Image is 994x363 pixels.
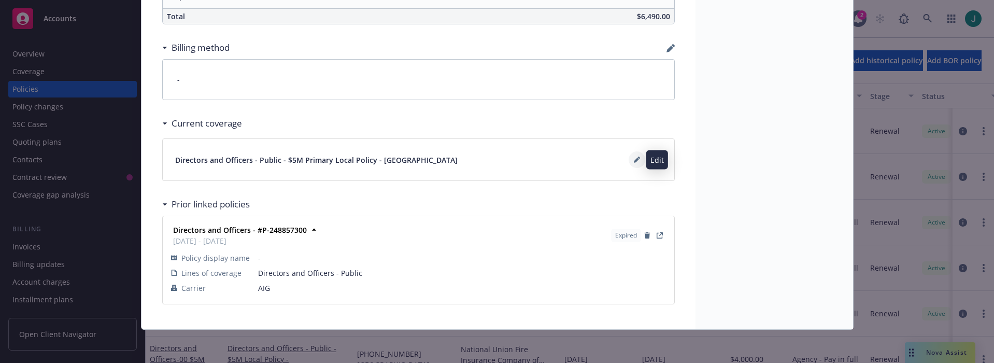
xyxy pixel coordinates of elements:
h3: Prior linked policies [172,198,250,211]
span: Lines of coverage [181,268,242,278]
span: Policy display name [181,253,250,263]
span: Directors and Officers - Public - $5M Primary Local Policy - [GEOGRAPHIC_DATA] [175,155,458,165]
a: View Policy [654,229,666,242]
span: AIG [258,283,666,294]
span: [DATE] - [DATE] [173,235,307,246]
div: - [163,60,674,100]
div: Prior linked policies [162,198,250,211]
div: Billing method [162,41,230,54]
strong: Directors and Officers - #P-248857300 [173,225,307,235]
span: Total [167,11,185,21]
h3: Billing method [172,41,230,54]
span: Expired [615,231,637,240]
span: $6,490.00 [637,11,670,21]
span: Directors and Officers - Public [258,268,666,278]
h3: Current coverage [172,117,242,130]
div: Current coverage [162,117,242,130]
span: Carrier [181,283,206,294]
span: - [258,253,666,263]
